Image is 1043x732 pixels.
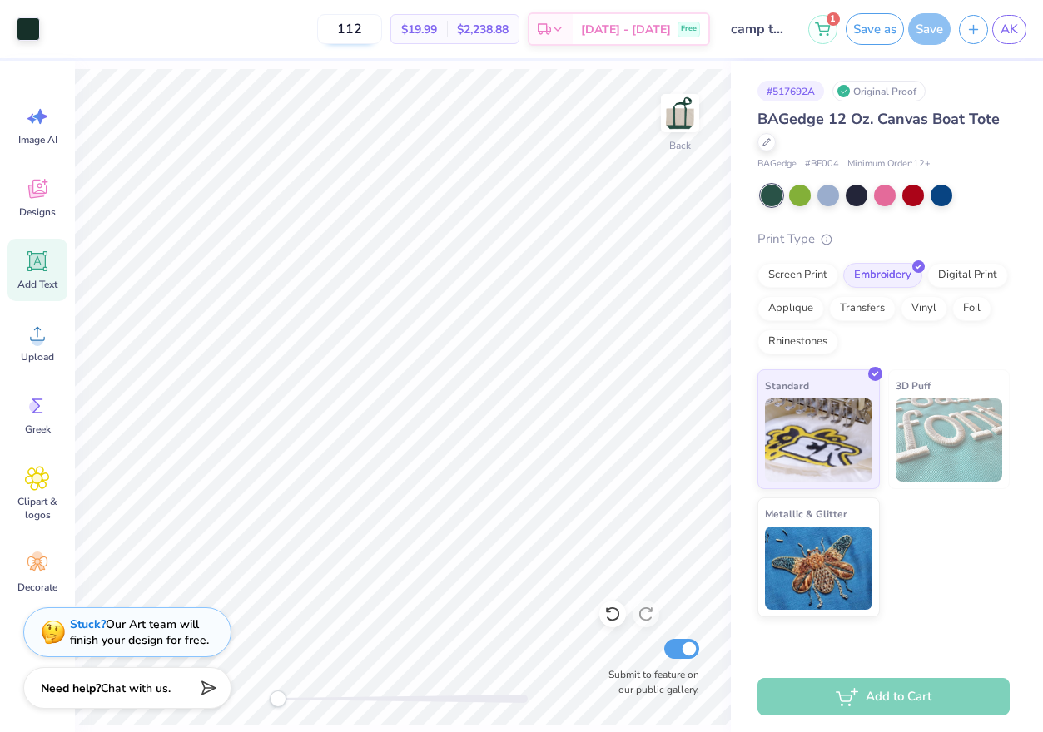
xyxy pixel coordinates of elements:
div: Print Type [757,230,1010,249]
img: Standard [765,398,872,482]
strong: Stuck? [70,616,106,632]
button: 1 [808,15,837,44]
a: AK [992,15,1026,44]
span: Metallic & Glitter [765,505,847,522]
span: [DATE] - [DATE] [581,21,671,38]
span: Image AI [18,133,57,146]
strong: Need help? [41,680,101,696]
span: BAGedge [757,157,797,171]
div: Rhinestones [757,329,838,354]
span: AK [1001,20,1018,39]
div: Back [669,138,691,153]
div: Digital Print [927,263,1008,288]
span: Standard [765,377,809,394]
span: $2,238.88 [457,21,509,38]
div: Transfers [829,296,896,321]
span: 1 [827,12,840,26]
img: 3D Puff [896,398,1003,482]
span: Add Text [17,278,57,291]
span: Chat with us. [101,680,171,696]
span: # BE004 [805,157,839,171]
div: Screen Print [757,263,838,288]
div: Original Proof [832,81,926,101]
img: Back [663,96,697,130]
span: BAGedge 12 Oz. Canvas Boat Tote [757,109,1000,129]
span: Upload [21,350,54,364]
div: Foil [952,296,991,321]
span: $19.99 [401,21,437,38]
input: Untitled Design [718,12,800,46]
div: Embroidery [843,263,922,288]
input: – – [317,14,382,44]
div: Our Art team will finish your design for free. [70,616,209,648]
button: Save as [846,13,904,45]
span: Decorate [17,581,57,594]
div: Vinyl [901,296,947,321]
div: Applique [757,296,824,321]
span: Free [681,23,697,35]
span: Designs [19,205,56,219]
label: Submit to feature on our public gallery. [599,667,699,697]
div: # 517692A [757,81,824,101]
span: Clipart & logos [10,495,65,522]
span: Greek [25,423,51,436]
span: 3D Puff [896,377,931,394]
img: Metallic & Glitter [765,527,872,610]
div: Accessibility label [270,690,286,707]
span: Minimum Order: 12 + [847,157,931,171]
